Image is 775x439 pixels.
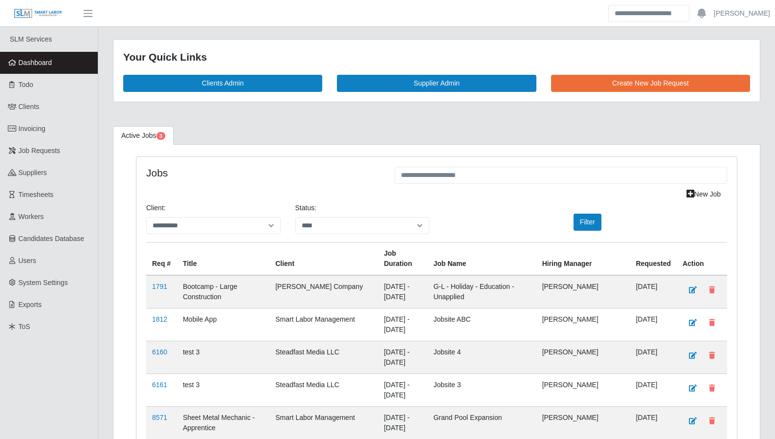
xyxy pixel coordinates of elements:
a: Supplier Admin [337,75,536,92]
h4: Jobs [146,167,380,179]
td: Jobsite ABC [427,308,536,341]
td: [PERSON_NAME] [536,373,630,406]
td: Mobile App [177,308,269,341]
span: Users [19,257,37,264]
td: Jobsite 4 [427,341,536,373]
a: 6160 [152,348,167,356]
td: Smart Labor Management [269,406,378,439]
span: Job Requests [19,147,61,154]
th: Requested [630,242,677,275]
td: Sheet Metal Mechanic - Apprentice [177,406,269,439]
th: Req # [146,242,177,275]
span: Clients [19,103,40,110]
a: Create New Job Request [551,75,750,92]
span: System Settings [19,279,68,286]
th: Title [177,242,269,275]
span: Timesheets [19,191,54,198]
td: [DATE] [630,308,677,341]
th: Job Duration [378,242,427,275]
th: Hiring Manager [536,242,630,275]
button: Filter [574,214,601,231]
span: Exports [19,301,42,308]
td: Jobsite 3 [427,373,536,406]
td: [DATE] [630,341,677,373]
td: test 3 [177,341,269,373]
td: [DATE] [630,275,677,308]
td: [DATE] - [DATE] [378,275,427,308]
span: Invoicing [19,125,45,132]
a: Active Jobs [113,126,174,145]
td: [PERSON_NAME] Company [269,275,378,308]
img: SLM Logo [14,8,63,19]
th: Client [269,242,378,275]
a: 1791 [152,283,167,290]
span: ToS [19,323,30,330]
span: Workers [19,213,44,220]
a: New Job [680,186,727,203]
a: Clients Admin [123,75,322,92]
span: Pending Jobs [156,132,165,140]
span: Candidates Database [19,235,85,242]
th: Action [677,242,727,275]
td: [DATE] - [DATE] [378,341,427,373]
span: Dashboard [19,59,52,66]
label: Status: [295,203,317,213]
td: Bootcamp - Large Construction [177,275,269,308]
td: G-L - Holiday - Education - Unapplied [427,275,536,308]
span: SLM Services [10,35,52,43]
td: Steadfast Media LLC [269,341,378,373]
td: [PERSON_NAME] [536,406,630,439]
input: Search [608,5,689,22]
a: 1812 [152,315,167,323]
a: [PERSON_NAME] [714,8,770,19]
td: [PERSON_NAME] [536,308,630,341]
td: test 3 [177,373,269,406]
td: Steadfast Media LLC [269,373,378,406]
span: Todo [19,81,33,88]
label: Client: [146,203,166,213]
td: [PERSON_NAME] [536,275,630,308]
td: [DATE] - [DATE] [378,406,427,439]
th: Job Name [427,242,536,275]
td: [DATE] [630,406,677,439]
td: [DATE] - [DATE] [378,308,427,341]
div: Your Quick Links [123,49,750,65]
td: [DATE] - [DATE] [378,373,427,406]
td: [DATE] [630,373,677,406]
a: 8571 [152,414,167,421]
a: 6161 [152,381,167,389]
span: Suppliers [19,169,47,176]
td: Grand Pool Expansion [427,406,536,439]
td: Smart Labor Management [269,308,378,341]
td: [PERSON_NAME] [536,341,630,373]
